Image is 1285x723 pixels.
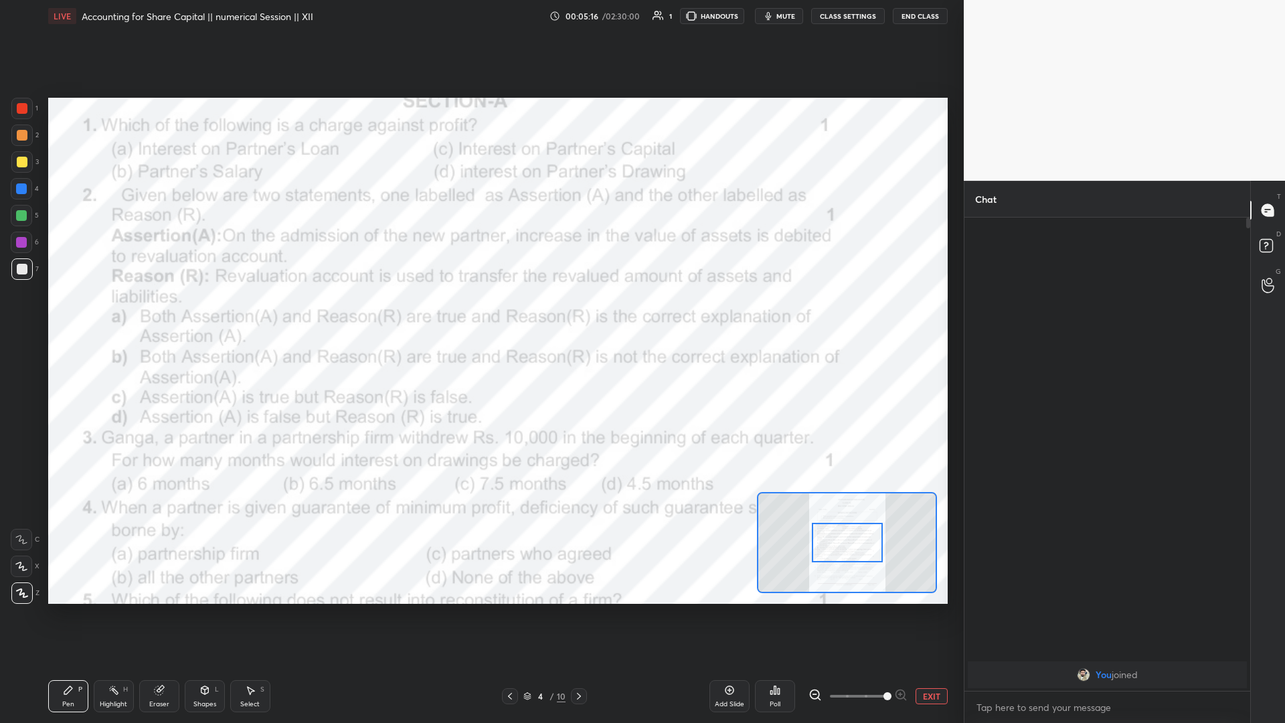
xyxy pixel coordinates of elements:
[11,529,39,550] div: C
[811,8,885,24] button: CLASS SETTINGS
[1077,668,1090,681] img: fc0a0bd67a3b477f9557aca4a29aa0ad.19086291_AOh14GgchNdmiCeYbMdxktaSN3Z4iXMjfHK5yk43KqG_6w%3Ds96-c
[776,11,795,21] span: mute
[1276,229,1281,239] p: D
[557,690,566,702] div: 10
[680,8,744,24] button: HANDOUTS
[11,151,39,173] div: 3
[1277,191,1281,202] p: T
[240,701,260,708] div: Select
[11,178,39,199] div: 4
[11,556,39,577] div: X
[11,205,39,226] div: 5
[123,686,128,693] div: H
[11,258,39,280] div: 7
[715,701,744,708] div: Add Slide
[11,125,39,146] div: 2
[100,701,127,708] div: Highlight
[669,13,672,19] div: 1
[1112,669,1138,680] span: joined
[193,701,216,708] div: Shapes
[215,686,219,693] div: L
[48,8,76,24] div: LIVE
[11,582,39,604] div: Z
[11,232,39,253] div: 6
[550,692,554,700] div: /
[893,8,948,24] button: End Class
[964,181,1007,217] p: Chat
[1096,669,1112,680] span: You
[1276,266,1281,276] p: G
[11,98,38,119] div: 1
[62,701,74,708] div: Pen
[770,701,780,708] div: Poll
[916,688,948,704] button: EXIT
[755,8,803,24] button: mute
[82,10,313,23] h4: Accounting for Share Capital || numerical Session || XII
[78,686,82,693] div: P
[534,692,547,700] div: 4
[964,659,1250,691] div: grid
[149,701,169,708] div: Eraser
[260,686,264,693] div: S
